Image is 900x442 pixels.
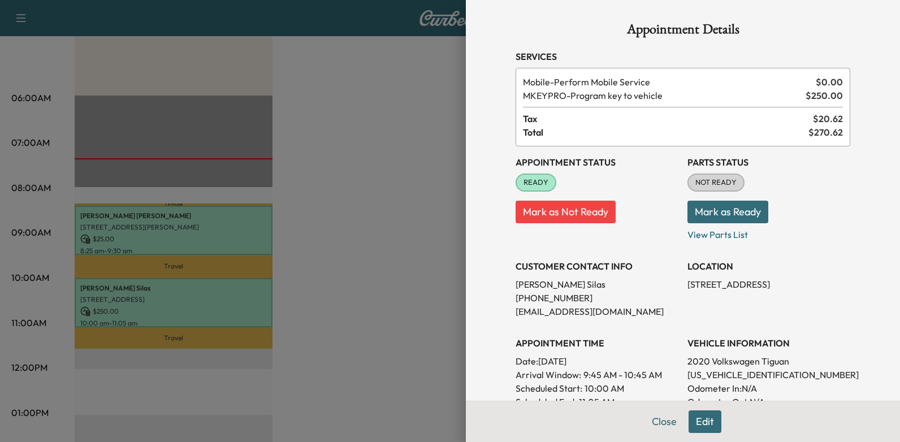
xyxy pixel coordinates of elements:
[808,125,843,139] span: $ 270.62
[687,336,850,350] h3: VEHICLE INFORMATION
[516,395,577,409] p: Scheduled End:
[523,125,808,139] span: Total
[516,291,678,305] p: [PHONE_NUMBER]
[516,305,678,318] p: [EMAIL_ADDRESS][DOMAIN_NAME]
[516,368,678,382] p: Arrival Window:
[523,112,813,125] span: Tax
[523,89,801,102] span: Program key to vehicle
[687,382,850,395] p: Odometer In: N/A
[813,112,843,125] span: $ 20.62
[516,155,678,169] h3: Appointment Status
[523,75,811,89] span: Perform Mobile Service
[687,368,850,382] p: [US_VEHICLE_IDENTIFICATION_NUMBER]
[689,177,743,188] span: NOT READY
[516,23,850,41] h1: Appointment Details
[689,410,721,433] button: Edit
[687,354,850,368] p: 2020 Volkswagen Tiguan
[579,395,615,409] p: 11:05 AM
[516,278,678,291] p: [PERSON_NAME] Silas
[687,223,850,241] p: View Parts List
[516,201,616,223] button: Mark as Not Ready
[583,368,662,382] span: 9:45 AM - 10:45 AM
[516,336,678,350] h3: APPOINTMENT TIME
[516,259,678,273] h3: CUSTOMER CONTACT INFO
[517,177,555,188] span: READY
[687,155,850,169] h3: Parts Status
[516,50,850,63] h3: Services
[585,382,624,395] p: 10:00 AM
[687,201,768,223] button: Mark as Ready
[516,354,678,368] p: Date: [DATE]
[816,75,843,89] span: $ 0.00
[687,259,850,273] h3: LOCATION
[516,382,582,395] p: Scheduled Start:
[806,89,843,102] span: $ 250.00
[644,410,684,433] button: Close
[687,278,850,291] p: [STREET_ADDRESS]
[687,395,850,409] p: Odometer Out: N/A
